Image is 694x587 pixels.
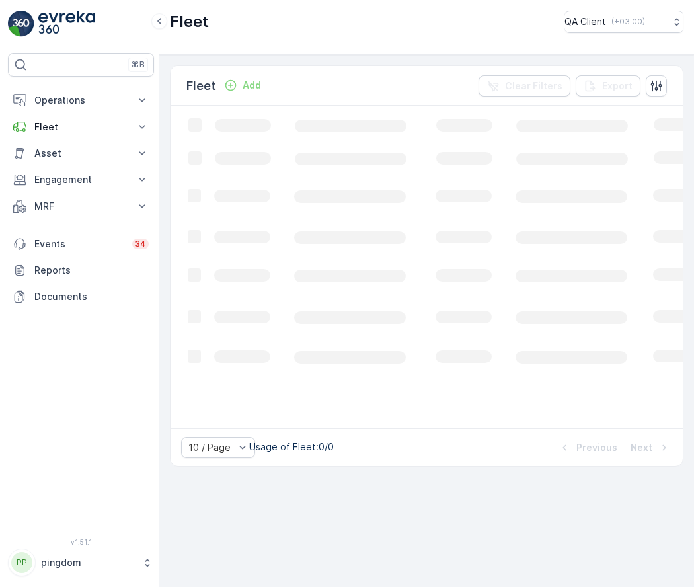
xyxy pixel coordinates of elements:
[8,193,154,219] button: MRF
[34,173,128,186] p: Engagement
[132,59,145,70] p: ⌘B
[186,77,216,95] p: Fleet
[34,147,128,160] p: Asset
[34,237,124,251] p: Events
[8,231,154,257] a: Events34
[505,79,562,93] p: Clear Filters
[34,200,128,213] p: MRF
[135,239,146,249] p: 34
[41,556,135,569] p: pingdom
[243,79,261,92] p: Add
[219,77,266,93] button: Add
[479,75,570,97] button: Clear Filters
[629,440,672,455] button: Next
[170,11,209,32] p: Fleet
[34,290,149,303] p: Documents
[38,11,95,37] img: logo_light-DOdMpM7g.png
[631,441,652,454] p: Next
[8,284,154,310] a: Documents
[34,94,128,107] p: Operations
[611,17,645,27] p: ( +03:00 )
[8,549,154,576] button: PPpingdom
[8,140,154,167] button: Asset
[34,120,128,134] p: Fleet
[8,87,154,114] button: Operations
[249,440,334,453] p: Usage of Fleet : 0/0
[8,538,154,546] span: v 1.51.1
[8,114,154,140] button: Fleet
[8,167,154,193] button: Engagement
[576,441,617,454] p: Previous
[564,11,683,33] button: QA Client(+03:00)
[564,15,606,28] p: QA Client
[11,552,32,573] div: PP
[8,257,154,284] a: Reports
[557,440,619,455] button: Previous
[576,75,640,97] button: Export
[602,79,633,93] p: Export
[8,11,34,37] img: logo
[34,264,149,277] p: Reports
